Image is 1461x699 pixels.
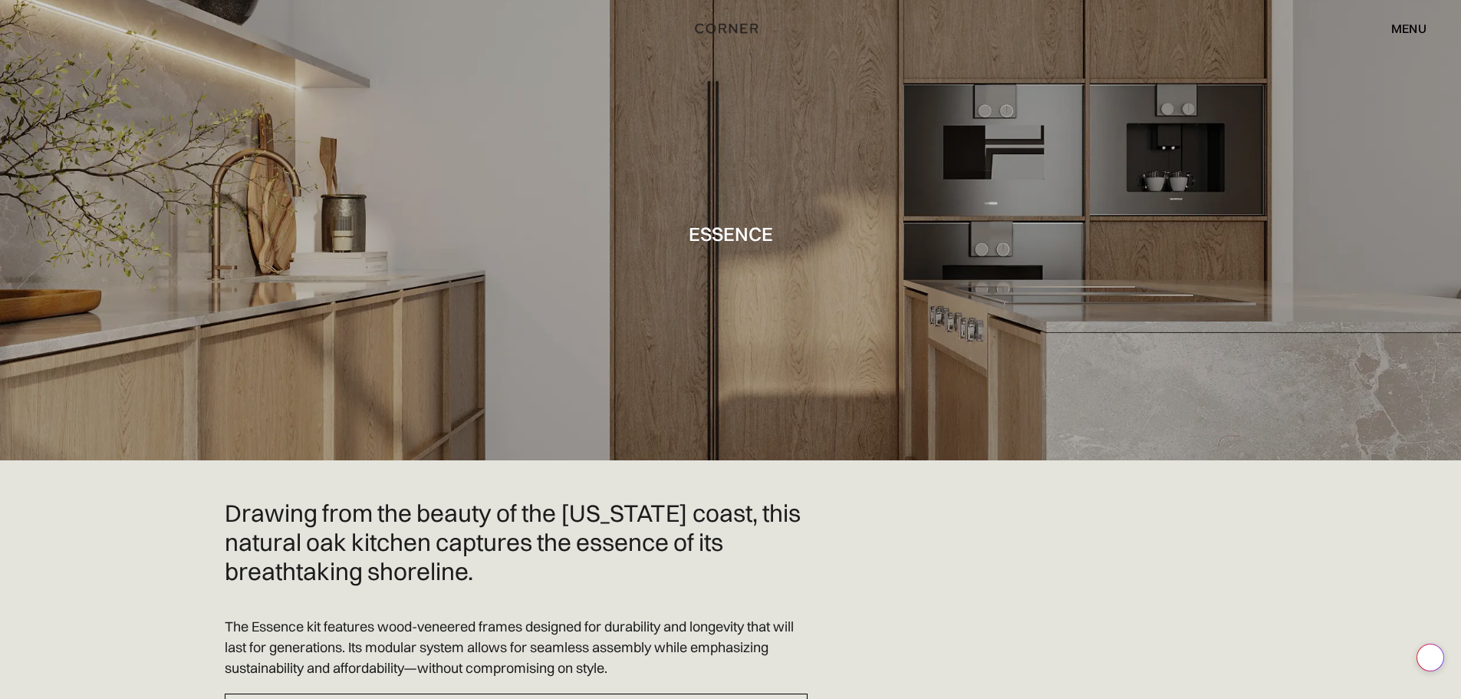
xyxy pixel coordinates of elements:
h2: Drawing from the beauty of the [US_STATE] coast, this natural oak kitchen captures the essence of... [225,499,808,585]
a: home [678,18,783,38]
p: The Essence kit features wood-veneered frames designed for durability and longevity that will las... [225,616,808,678]
h1: Essence [689,223,773,244]
div: menu [1376,15,1426,41]
div: menu [1391,22,1426,35]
